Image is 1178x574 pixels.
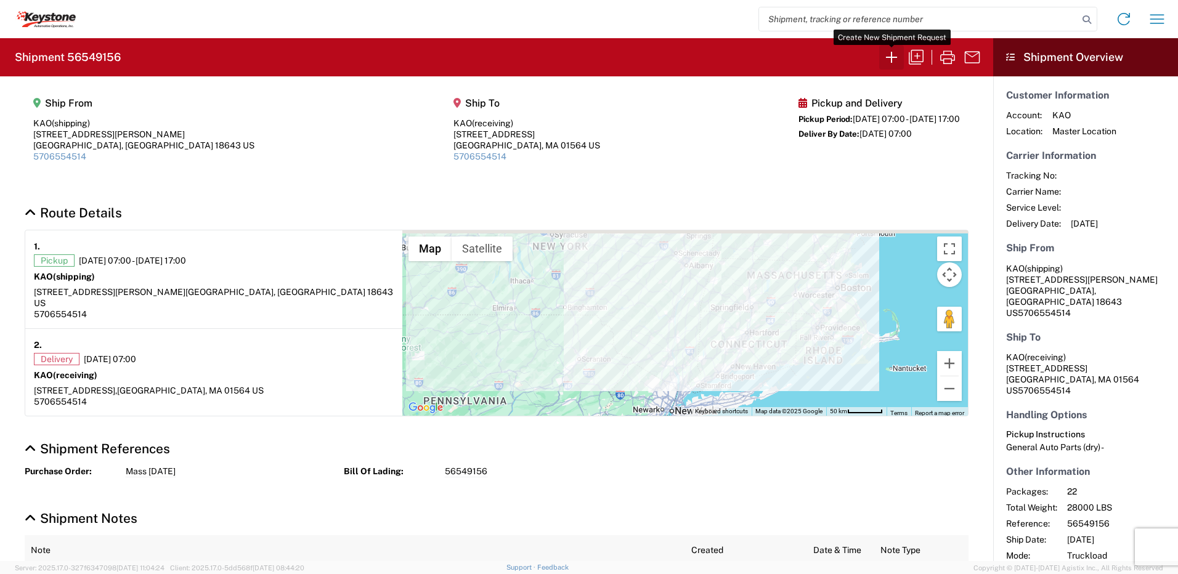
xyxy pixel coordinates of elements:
div: KAO [33,118,254,129]
span: Client: 2025.17.0-5dd568f [170,564,304,572]
input: Shipment, tracking or reference number [759,7,1078,31]
span: Deliver By Date: [798,129,859,139]
span: KAO [STREET_ADDRESS] [1006,352,1087,373]
button: Map camera controls [937,262,962,287]
h2: Shipment 56549156 [15,50,121,65]
h5: Ship To [453,97,600,109]
span: Pickup Period: [798,115,853,124]
h5: Ship From [1006,242,1165,254]
span: [DATE] 07:00 [859,129,912,139]
span: 22 [1067,486,1172,497]
span: Ship Date: [1006,534,1057,545]
strong: 1. [34,239,40,254]
a: Hide Details [25,511,137,526]
span: KAO [1006,264,1025,273]
span: 5706554514 [1018,386,1071,395]
a: 5706554514 [33,152,86,161]
span: (receiving) [53,370,97,380]
h6: Pickup Instructions [1006,429,1165,440]
span: Delivery Date: [1006,218,1061,229]
th: Note Type [874,535,969,565]
span: Truckload [1067,550,1172,561]
span: Mass 8-19-25 [126,466,176,477]
span: (shipping) [53,272,95,281]
th: Created [685,535,807,565]
th: Note [25,535,685,565]
button: Zoom in [937,351,962,376]
span: [DATE] [1067,534,1172,545]
span: [DATE] 07:00 [84,354,136,365]
span: Master Location [1052,126,1116,137]
button: Drag Pegman onto the map to open Street View [937,307,962,331]
span: [DATE] 07:00 - [DATE] 17:00 [853,114,960,124]
h5: Handling Options [1006,409,1165,421]
span: [DATE] 08:44:20 [253,564,304,572]
h5: Ship From [33,97,254,109]
span: [STREET_ADDRESS], [34,386,117,395]
th: Date & Time [807,535,874,565]
span: Packages: [1006,486,1057,497]
h5: Ship To [1006,331,1165,343]
span: Delivery [34,353,79,365]
header: Shipment Overview [993,38,1178,76]
a: Support [506,564,537,571]
button: Map Scale: 50 km per 54 pixels [826,407,887,416]
span: 50 km [830,408,847,414]
div: [STREET_ADDRESS][PERSON_NAME] [33,129,254,140]
span: [DATE] [1071,218,1098,229]
span: Server: 2025.17.0-327f6347098 [15,564,165,572]
div: 5706554514 [34,309,394,320]
span: 56549156 [445,466,487,477]
div: [GEOGRAPHIC_DATA], MA 01564 US [453,140,600,151]
div: General Auto Parts (dry) - [1006,442,1165,453]
span: (shipping) [1025,264,1063,273]
span: [DATE] 07:00 - [DATE] 17:00 [79,255,186,266]
h5: Carrier Information [1006,150,1165,161]
button: Keyboard shortcuts [695,407,748,416]
address: [GEOGRAPHIC_DATA], MA 01564 US [1006,352,1165,396]
strong: Bill Of Lading: [344,466,436,477]
span: [STREET_ADDRESS][PERSON_NAME] [34,287,185,297]
span: Total Weight: [1006,502,1057,513]
span: [STREET_ADDRESS][PERSON_NAME] [1006,275,1158,285]
span: Map data ©2025 Google [755,408,823,414]
button: Zoom out [937,376,962,401]
img: Google [405,400,446,416]
span: [GEOGRAPHIC_DATA], MA 01564 US [117,386,264,395]
strong: KAO [34,370,97,380]
span: Copyright © [DATE]-[DATE] Agistix Inc., All Rights Reserved [973,562,1163,573]
span: [GEOGRAPHIC_DATA], [GEOGRAPHIC_DATA] 18643 US [34,287,393,308]
a: Report a map error [915,410,964,416]
div: 5706554514 [34,396,394,407]
span: 56549156 [1067,518,1172,529]
h5: Other Information [1006,466,1165,477]
span: Location: [1006,126,1042,137]
div: [GEOGRAPHIC_DATA], [GEOGRAPHIC_DATA] 18643 US [33,140,254,151]
a: Terms [890,410,908,416]
button: Toggle fullscreen view [937,236,962,261]
span: (shipping) [52,118,90,128]
span: 5706554514 [1018,308,1071,318]
span: Account: [1006,110,1042,121]
h5: Pickup and Delivery [798,97,960,109]
span: KAO [1052,110,1116,121]
h5: Customer Information [1006,89,1165,101]
span: Pickup [34,254,75,267]
div: KAO [453,118,600,129]
div: [STREET_ADDRESS] [453,129,600,140]
address: [GEOGRAPHIC_DATA], [GEOGRAPHIC_DATA] 18643 US [1006,263,1165,318]
span: Carrier Name: [1006,186,1061,197]
strong: Purchase Order: [25,466,117,477]
span: 28000 LBS [1067,502,1172,513]
span: (receiving) [1025,352,1066,362]
span: Mode: [1006,550,1057,561]
a: Hide Details [25,441,170,456]
span: (receiving) [472,118,513,128]
strong: 2. [34,338,42,353]
button: Show satellite imagery [452,236,513,261]
a: Feedback [537,564,569,571]
span: Tracking No: [1006,170,1061,181]
span: Reference: [1006,518,1057,529]
a: 5706554514 [453,152,506,161]
a: Open this area in Google Maps (opens a new window) [405,400,446,416]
